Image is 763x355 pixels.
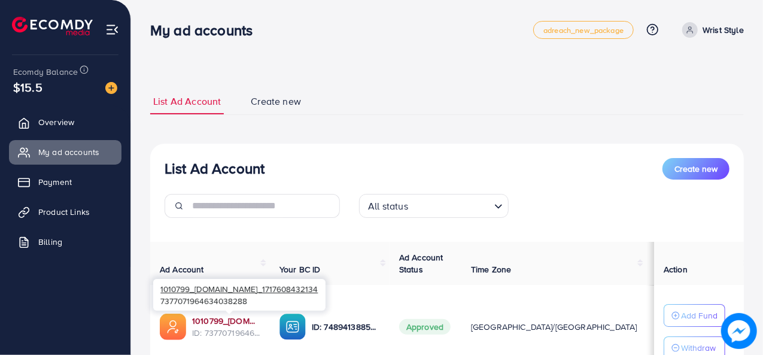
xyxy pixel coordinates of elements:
[9,140,121,164] a: My ad accounts
[279,263,321,275] span: Your BC ID
[38,146,99,158] span: My ad accounts
[165,160,265,177] h3: List Ad Account
[38,116,74,128] span: Overview
[9,230,121,254] a: Billing
[681,341,716,355] p: Withdraw
[160,283,318,295] span: 1010799_[DOMAIN_NAME]_1717608432134
[681,308,718,323] p: Add Fund
[13,66,78,78] span: Ecomdy Balance
[674,163,718,175] span: Create new
[38,176,72,188] span: Payment
[12,17,93,35] img: logo
[192,327,260,339] span: ID: 7377071964634038288
[279,314,306,340] img: ic-ba-acc.ded83a64.svg
[9,170,121,194] a: Payment
[399,251,443,275] span: Ad Account Status
[412,195,490,215] input: Search for option
[664,304,725,327] button: Add Fund
[192,315,260,327] a: 1010799_[DOMAIN_NAME]_1717608432134
[153,95,221,108] span: List Ad Account
[677,22,744,38] a: Wrist Style
[533,21,634,39] a: adreach_new_package
[366,198,411,215] span: All status
[13,78,42,96] span: $15.5
[38,206,90,218] span: Product Links
[471,321,637,333] span: [GEOGRAPHIC_DATA]/[GEOGRAPHIC_DATA]
[359,194,509,218] div: Search for option
[399,319,451,335] span: Approved
[662,158,729,180] button: Create new
[153,279,326,311] div: 7377071964634038288
[703,23,744,37] p: Wrist Style
[471,263,511,275] span: Time Zone
[160,263,204,275] span: Ad Account
[38,236,62,248] span: Billing
[160,314,186,340] img: ic-ads-acc.e4c84228.svg
[664,263,688,275] span: Action
[251,95,301,108] span: Create new
[721,313,757,349] img: image
[9,110,121,134] a: Overview
[9,200,121,224] a: Product Links
[105,23,119,37] img: menu
[543,26,624,34] span: adreach_new_package
[312,320,380,334] p: ID: 7489413885926260744
[105,82,117,94] img: image
[150,22,262,39] h3: My ad accounts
